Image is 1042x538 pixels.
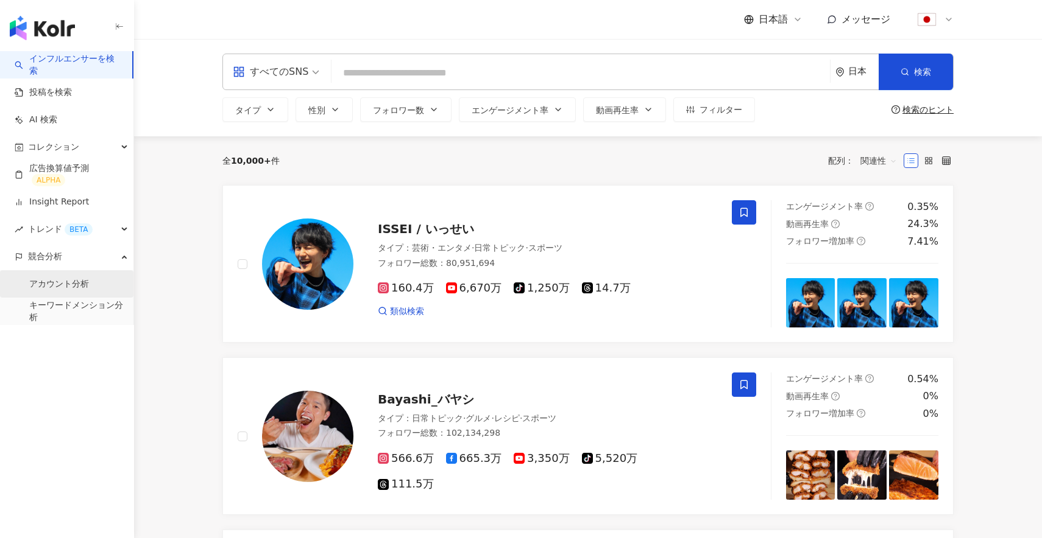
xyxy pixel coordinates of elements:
[831,392,840,400] span: question-circle
[889,450,938,500] img: post-image
[472,243,474,253] span: ·
[222,357,954,515] a: KOL AvatarBayashi_バヤシタイプ：日常トピック·グルメ·レシピ·スポーツフォロワー総数：102,134,298566.6万665.3万3,350万5,520万111.5万エンゲー...
[786,374,863,383] span: エンゲージメント率
[233,66,245,78] span: appstore
[786,219,829,229] span: 動画再生率
[528,243,562,253] span: スポーツ
[222,97,288,122] button: タイプ
[360,97,452,122] button: フォロワー数
[262,218,353,310] img: KOL Avatar
[262,391,353,482] img: KOL Avatar
[700,105,742,114] span: フィルター
[378,282,434,295] span: 160.4万
[222,156,280,166] div: 全 件
[786,391,829,401] span: 動画再生率
[28,243,62,270] span: 競合分析
[463,413,466,423] span: ·
[472,105,548,115] span: エンゲージメント率
[378,242,717,254] div: タイプ ：
[378,452,434,465] span: 566.6万
[923,407,938,421] div: 0%
[828,151,904,170] div: 配列：
[583,97,666,122] button: 動画再生率
[15,53,122,77] a: searchインフルエンサーを検索
[865,202,874,211] span: question-circle
[474,243,525,253] span: 日常トピック
[235,105,261,115] span: タイプ
[786,408,854,418] span: フォロワー増加率
[759,13,788,26] span: 日本語
[412,243,472,253] span: 芸術・エンタメ
[28,215,93,243] span: トレンド
[786,236,854,246] span: フォロワー増加率
[889,278,938,327] img: post-image
[596,105,639,115] span: 動画再生率
[491,413,494,423] span: ·
[15,114,57,126] a: AI 検索
[520,413,522,423] span: ·
[522,413,556,423] span: スポーツ
[15,196,89,208] a: Insight Report
[786,450,835,500] img: post-image
[914,67,931,77] span: 検索
[29,299,124,323] a: キーワードメンション分析
[879,54,953,90] button: 検索
[514,452,570,465] span: 3,350万
[582,452,638,465] span: 5,520万
[907,200,938,214] div: 0.35%
[459,97,576,122] button: エンゲージメント率
[378,478,434,491] span: 111.5万
[446,282,502,295] span: 6,670万
[378,413,717,425] div: タイプ ：
[865,374,874,383] span: question-circle
[494,413,520,423] span: レシピ
[378,222,474,236] span: ISSEI / いっせい
[446,452,502,465] span: 665.3万
[15,162,124,187] a: 広告換算値予測ALPHA
[857,409,865,417] span: question-circle
[378,306,424,318] a: 類似検索
[65,223,93,236] div: BETA
[15,86,72,99] a: 投稿を検索
[233,62,308,82] div: すべてのSNS
[907,217,938,231] div: 24.3%
[390,306,424,318] span: 類似検索
[231,156,271,166] span: 10,000+
[837,450,887,500] img: post-image
[891,105,900,114] span: question-circle
[923,390,938,403] div: 0%
[860,151,897,170] span: 関連性
[28,133,79,161] span: コレクション
[412,413,463,423] span: 日常トピック
[786,278,835,327] img: post-image
[902,105,954,114] div: 検索のヒント
[378,392,474,407] span: Bayashi_バヤシ
[835,68,845,77] span: environment
[907,372,938,386] div: 0.54%
[786,201,863,211] span: エンゲージメント率
[525,243,528,253] span: ·
[466,413,491,423] span: グルメ
[10,16,75,40] img: logo
[857,237,865,245] span: question-circle
[582,282,631,295] span: 14.7万
[15,225,23,234] span: rise
[848,66,879,77] div: 日本
[837,278,887,327] img: post-image
[842,13,890,25] span: メッセージ
[29,278,89,290] a: アカウント分析
[907,235,938,248] div: 7.41%
[514,282,570,295] span: 1,250万
[373,105,424,115] span: フォロワー数
[378,257,717,270] div: フォロワー総数 ： 80,951,694
[915,8,938,31] img: flag-Japan-800x800.png
[296,97,353,122] button: 性別
[222,185,954,343] a: KOL AvatarISSEI / いっせいタイプ：芸術・エンタメ·日常トピック·スポーツフォロワー総数：80,951,694160.4万6,670万1,250万14.7万類似検索エンゲージメン...
[831,220,840,228] span: question-circle
[673,97,755,122] button: フィルター
[378,427,717,439] div: フォロワー総数 ： 102,134,298
[308,105,325,115] span: 性別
